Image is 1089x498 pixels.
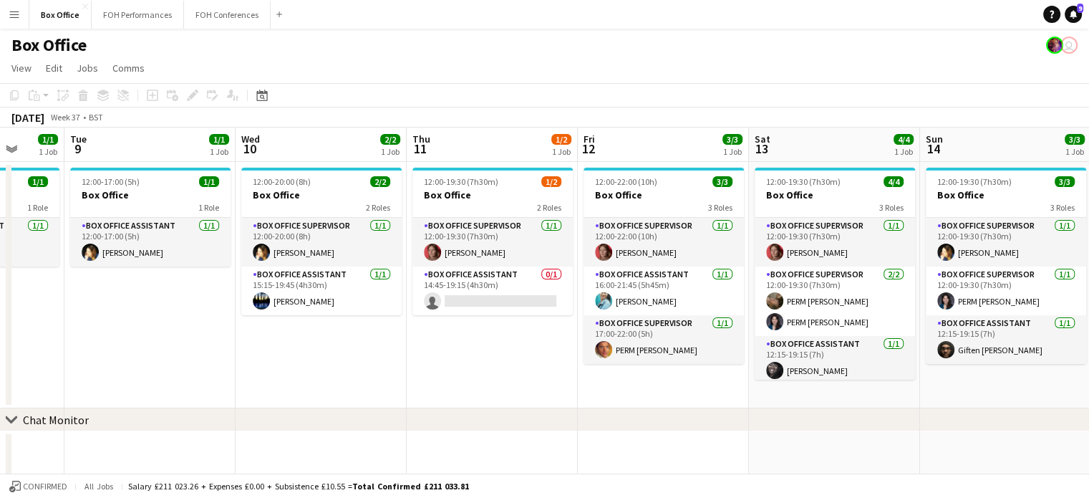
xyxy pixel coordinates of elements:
div: Chat Monitor [23,413,89,427]
button: Box Office [29,1,92,29]
a: 9 [1065,6,1082,23]
span: Comms [112,62,145,75]
span: Total Confirmed £211 033.81 [352,481,469,492]
a: View [6,59,37,77]
span: View [11,62,32,75]
a: Comms [107,59,150,77]
span: Edit [46,62,62,75]
div: Salary £211 023.26 + Expenses £0.00 + Subsistence £10.55 = [128,481,469,492]
app-user-avatar: Frazer Mclean [1046,37,1063,54]
span: 9 [1077,4,1083,13]
span: Jobs [77,62,98,75]
a: Jobs [71,59,104,77]
span: Confirmed [23,482,67,492]
button: FOH Performances [92,1,184,29]
h1: Box Office [11,34,87,56]
a: Edit [40,59,68,77]
app-user-avatar: Millie Haldane [1060,37,1078,54]
button: FOH Conferences [184,1,271,29]
div: BST [89,112,103,123]
div: [DATE] [11,110,44,125]
span: All jobs [82,481,116,492]
button: Confirmed [7,479,69,494]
